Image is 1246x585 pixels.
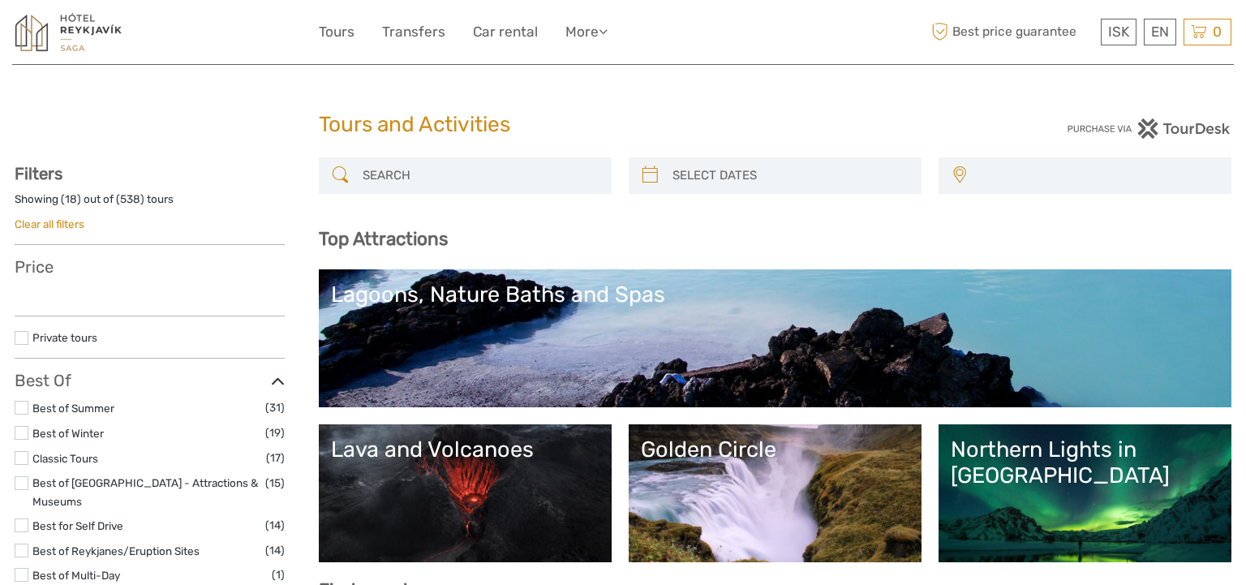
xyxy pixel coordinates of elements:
div: Golden Circle [641,437,909,462]
div: Lagoons, Nature Baths and Spas [331,282,1219,308]
h1: Tours and Activities [319,112,927,138]
a: Tours [319,20,354,44]
img: PurchaseViaTourDesk.png [1067,118,1231,139]
span: (31) [265,398,285,417]
label: 538 [120,191,140,207]
a: Lava and Volcanoes [331,437,599,550]
a: Transfers [382,20,445,44]
a: Best of Summer [32,402,114,415]
a: Clear all filters [15,217,84,230]
a: Best of [GEOGRAPHIC_DATA] - Attractions & Museums [32,476,258,508]
span: (14) [265,516,285,535]
span: ISK [1108,24,1129,40]
a: More [565,20,608,44]
h3: Price [15,257,285,277]
b: Top Attractions [319,228,448,250]
div: Showing ( ) out of ( ) tours [15,191,285,217]
a: Golden Circle [641,437,909,550]
span: (15) [265,474,285,493]
div: Northern Lights in [GEOGRAPHIC_DATA] [951,437,1219,489]
a: Private tours [32,331,97,344]
span: (1) [272,566,285,584]
a: Best of Reykjanes/Eruption Sites [32,544,200,557]
a: Lagoons, Nature Baths and Spas [331,282,1219,395]
span: (17) [266,449,285,467]
span: (14) [265,541,285,560]
span: 0 [1210,24,1224,40]
div: EN [1144,19,1176,45]
a: Best for Self Drive [32,519,123,532]
h3: Best Of [15,371,285,390]
a: Best of Winter [32,427,104,440]
div: Lava and Volcanoes [331,437,599,462]
a: Best of Multi-Day [32,569,120,582]
input: SEARCH [356,161,604,190]
span: Best price guarantee [927,19,1097,45]
a: Car rental [473,20,538,44]
label: 18 [65,191,77,207]
a: Northern Lights in [GEOGRAPHIC_DATA] [951,437,1219,550]
img: 1545-f919e0b8-ed97-4305-9c76-0e37fee863fd_logo_small.jpg [15,12,122,52]
span: (19) [265,424,285,442]
a: Classic Tours [32,452,98,465]
input: SELECT DATES [666,161,913,190]
strong: Filters [15,164,62,183]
